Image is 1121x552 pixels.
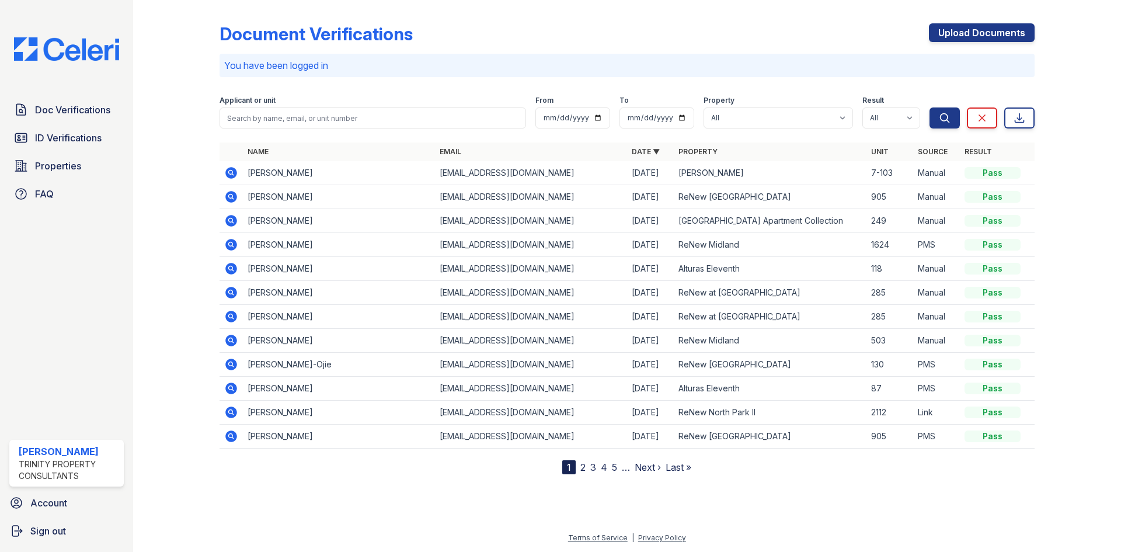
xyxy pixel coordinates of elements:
div: Pass [965,407,1021,418]
div: Pass [965,191,1021,203]
a: Upload Documents [929,23,1035,42]
div: [PERSON_NAME] [19,445,119,459]
a: Name [248,147,269,156]
td: Alturas Eleventh [674,377,866,401]
td: [DATE] [627,185,674,209]
td: [PERSON_NAME] [243,305,435,329]
td: Manual [913,281,960,305]
td: [PERSON_NAME] [243,377,435,401]
div: Pass [965,287,1021,298]
td: Manual [913,305,960,329]
td: [EMAIL_ADDRESS][DOMAIN_NAME] [435,233,627,257]
div: Pass [965,263,1021,275]
span: Doc Verifications [35,103,110,117]
div: Pass [965,383,1021,394]
td: PMS [913,233,960,257]
a: Email [440,147,461,156]
td: PMS [913,425,960,449]
div: Trinity Property Consultants [19,459,119,482]
input: Search by name, email, or unit number [220,107,526,129]
td: 2112 [866,401,913,425]
td: [EMAIL_ADDRESS][DOMAIN_NAME] [435,281,627,305]
td: Manual [913,257,960,281]
button: Sign out [5,519,128,543]
td: [EMAIL_ADDRESS][DOMAIN_NAME] [435,257,627,281]
td: Manual [913,209,960,233]
label: To [619,96,629,105]
td: ReNew at [GEOGRAPHIC_DATA] [674,281,866,305]
td: [EMAIL_ADDRESS][DOMAIN_NAME] [435,185,627,209]
td: [DATE] [627,233,674,257]
a: 2 [580,461,586,473]
td: 130 [866,353,913,377]
td: ReNew [GEOGRAPHIC_DATA] [674,353,866,377]
span: FAQ [35,187,54,201]
td: [PERSON_NAME] [674,161,866,185]
td: PMS [913,353,960,377]
div: Pass [965,359,1021,370]
td: [DATE] [627,305,674,329]
td: 503 [866,329,913,353]
span: … [622,460,630,474]
td: [EMAIL_ADDRESS][DOMAIN_NAME] [435,209,627,233]
td: Alturas Eleventh [674,257,866,281]
td: Manual [913,329,960,353]
a: Date ▼ [632,147,660,156]
td: Link [913,401,960,425]
label: From [535,96,553,105]
td: PMS [913,377,960,401]
a: Doc Verifications [9,98,124,121]
td: [PERSON_NAME] [243,257,435,281]
td: Manual [913,185,960,209]
td: [PERSON_NAME]-Ojie [243,353,435,377]
td: 118 [866,257,913,281]
td: 285 [866,281,913,305]
div: Pass [965,215,1021,227]
td: [DATE] [627,329,674,353]
td: [DATE] [627,209,674,233]
div: Document Verifications [220,23,413,44]
a: Unit [871,147,889,156]
td: [DATE] [627,281,674,305]
a: Privacy Policy [638,533,686,542]
a: FAQ [9,182,124,206]
div: Pass [965,239,1021,251]
a: Last » [666,461,691,473]
td: 87 [866,377,913,401]
td: [PERSON_NAME] [243,233,435,257]
span: ID Verifications [35,131,102,145]
td: [EMAIL_ADDRESS][DOMAIN_NAME] [435,425,627,449]
td: [EMAIL_ADDRESS][DOMAIN_NAME] [435,377,627,401]
a: 3 [590,461,596,473]
td: [PERSON_NAME] [243,161,435,185]
td: [EMAIL_ADDRESS][DOMAIN_NAME] [435,353,627,377]
a: ID Verifications [9,126,124,150]
a: 5 [612,461,617,473]
a: 4 [601,461,607,473]
td: [DATE] [627,257,674,281]
td: [DATE] [627,401,674,425]
td: [DATE] [627,377,674,401]
div: Pass [965,311,1021,322]
label: Result [862,96,884,105]
div: 1 [562,460,576,474]
a: Properties [9,154,124,178]
div: | [632,533,634,542]
div: Pass [965,167,1021,179]
td: [PERSON_NAME] [243,425,435,449]
td: [GEOGRAPHIC_DATA] Apartment Collection [674,209,866,233]
td: 285 [866,305,913,329]
div: Pass [965,431,1021,442]
span: Sign out [30,524,66,538]
td: [DATE] [627,425,674,449]
td: ReNew Midland [674,329,866,353]
span: Properties [35,159,81,173]
td: [DATE] [627,161,674,185]
td: ReNew [GEOGRAPHIC_DATA] [674,185,866,209]
p: You have been logged in [224,58,1030,72]
td: [PERSON_NAME] [243,185,435,209]
td: [EMAIL_ADDRESS][DOMAIN_NAME] [435,305,627,329]
td: 905 [866,425,913,449]
td: ReNew North Park II [674,401,866,425]
a: Terms of Service [568,533,628,542]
